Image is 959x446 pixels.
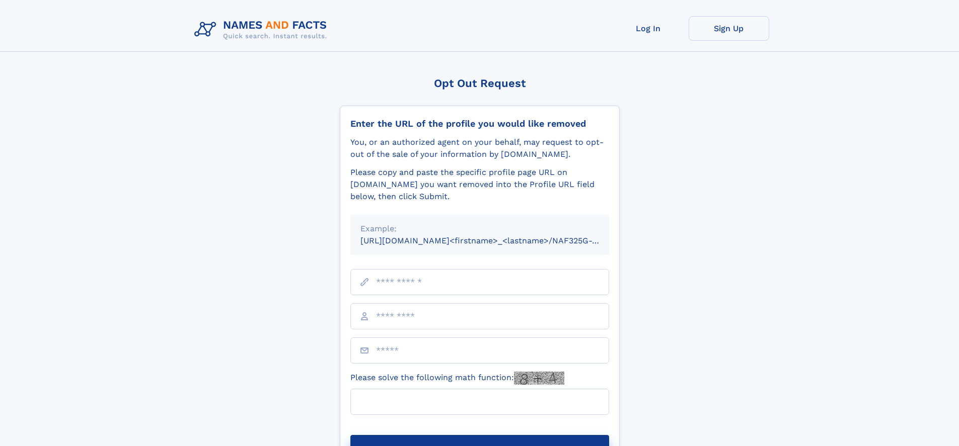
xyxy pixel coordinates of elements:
[350,136,609,160] div: You, or an authorized agent on your behalf, may request to opt-out of the sale of your informatio...
[350,118,609,129] div: Enter the URL of the profile you would like removed
[340,77,620,90] div: Opt Out Request
[350,372,564,385] label: Please solve the following math function:
[608,16,689,41] a: Log In
[360,223,599,235] div: Example:
[190,16,335,43] img: Logo Names and Facts
[350,166,609,203] div: Please copy and paste the specific profile page URL on [DOMAIN_NAME] you want removed into the Pr...
[360,236,628,245] small: [URL][DOMAIN_NAME]<firstname>_<lastname>/NAF325G-xxxxxxxx
[689,16,769,41] a: Sign Up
